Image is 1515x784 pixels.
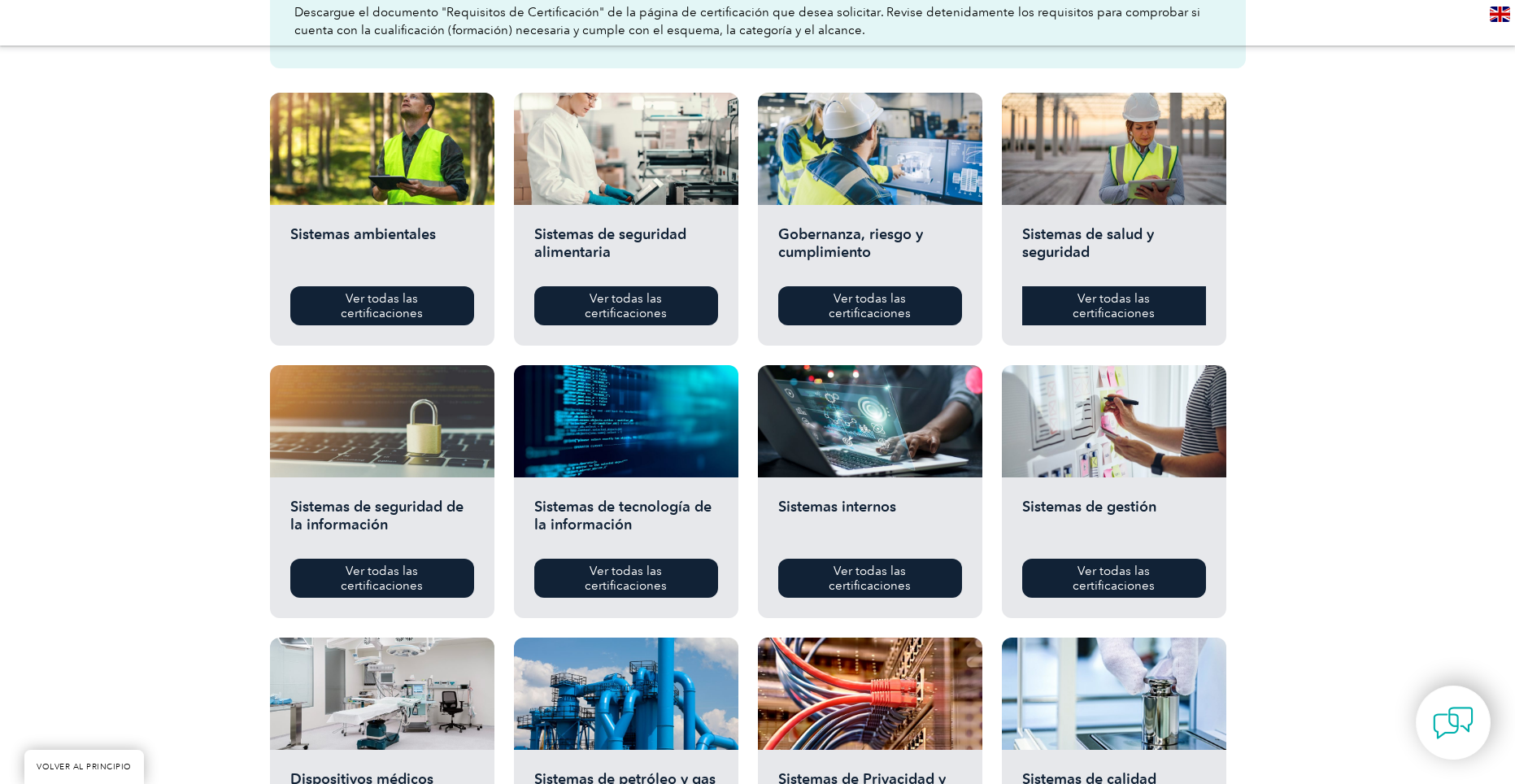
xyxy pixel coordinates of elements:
font: Ver todas las certificaciones [1073,564,1155,593]
font: Sistemas de salud y seguridad [1022,225,1154,261]
font: Ver todas las certificaciones [1073,291,1155,320]
font: Sistemas de seguridad alimentaria [534,225,686,261]
a: Ver todas las certificaciones [290,559,474,598]
font: Ver todas las certificaciones [585,564,667,593]
font: Sistemas de tecnología de la información [534,498,712,534]
a: Ver todas las certificaciones [534,559,718,598]
font: Sistemas ambientales [290,225,436,243]
font: Ver todas las certificaciones [585,291,667,320]
a: Ver todas las certificaciones [1022,559,1206,598]
img: contact-chat.png [1433,703,1474,743]
a: Ver todas las certificaciones [778,559,962,598]
font: Ver todas las certificaciones [341,291,423,320]
font: Ver todas las certificaciones [829,291,911,320]
a: Ver todas las certificaciones [1022,286,1206,325]
a: Ver todas las certificaciones [534,286,718,325]
font: Sistemas internos [778,498,896,516]
font: VOLVER AL PRINCIPIO [37,762,132,772]
a: Ver todas las certificaciones [778,286,962,325]
font: Sistemas de gestión [1022,498,1156,516]
font: Gobernanza, riesgo y cumplimiento [778,225,923,261]
font: Ver todas las certificaciones [341,564,423,593]
a: Ver todas las certificaciones [290,286,474,325]
font: Ver todas las certificaciones [829,564,911,593]
font: Sistemas de seguridad de la información [290,498,464,534]
a: VOLVER AL PRINCIPIO [24,750,144,784]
